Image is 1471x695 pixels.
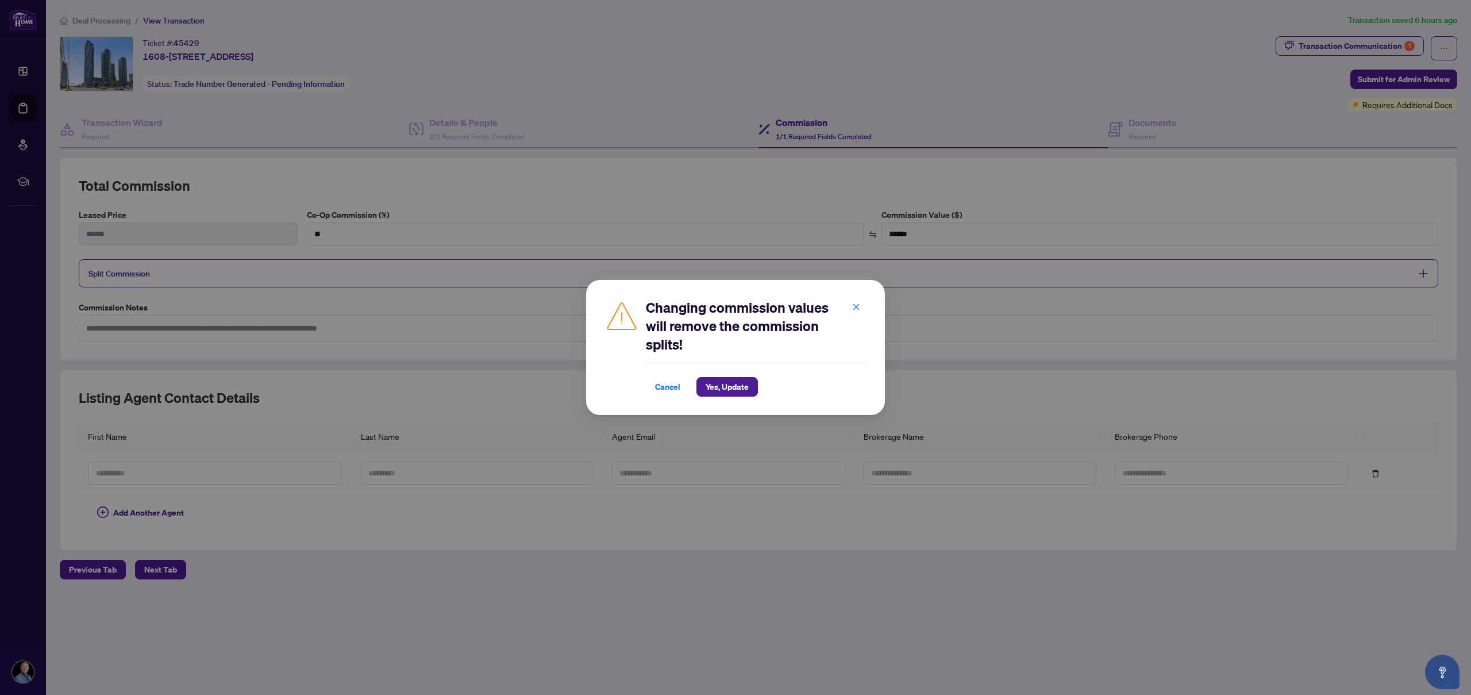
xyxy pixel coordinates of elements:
[1425,655,1460,689] button: Open asap
[852,303,860,311] span: close
[604,298,639,333] img: Caution Icon
[646,298,867,354] h2: Changing commission values will remove the commission splits!
[706,378,749,396] span: Yes, Update
[655,378,680,396] span: Cancel
[646,377,690,397] button: Cancel
[696,377,758,397] button: Yes, Update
